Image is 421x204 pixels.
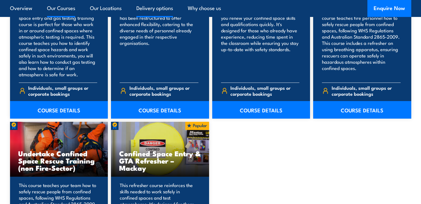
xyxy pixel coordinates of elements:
a: COURSE DETAILS [313,101,411,119]
span: Individuals, small groups or corporate bookings [332,85,401,97]
span: Individuals, small groups or corporate bookings [129,85,198,97]
a: COURSE DETAILS [212,101,310,119]
p: This one-day refresher course helps you renew your confined space skills and qualifications quick... [221,8,300,78]
p: Our Confined Space Entry Training has been restructured to offer enhanced flexibility, catering t... [120,8,198,78]
h3: Undertake Confined Space Rescue Training (non Fire-Sector) [18,150,100,171]
p: Our confined space rescue training course teaches fire personnel how to safely rescue people from... [322,8,401,78]
span: Individuals, small groups or corporate bookings [230,85,299,97]
p: Our nationally accredited confined space entry and gas testing training course is perfect for tho... [19,8,97,78]
span: Individuals, small groups or corporate bookings [28,85,97,97]
a: COURSE DETAILS [10,101,108,119]
h3: Confined Space Entry & GTA Refresher – Mackay [119,150,201,171]
a: COURSE DETAILS [111,101,209,119]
